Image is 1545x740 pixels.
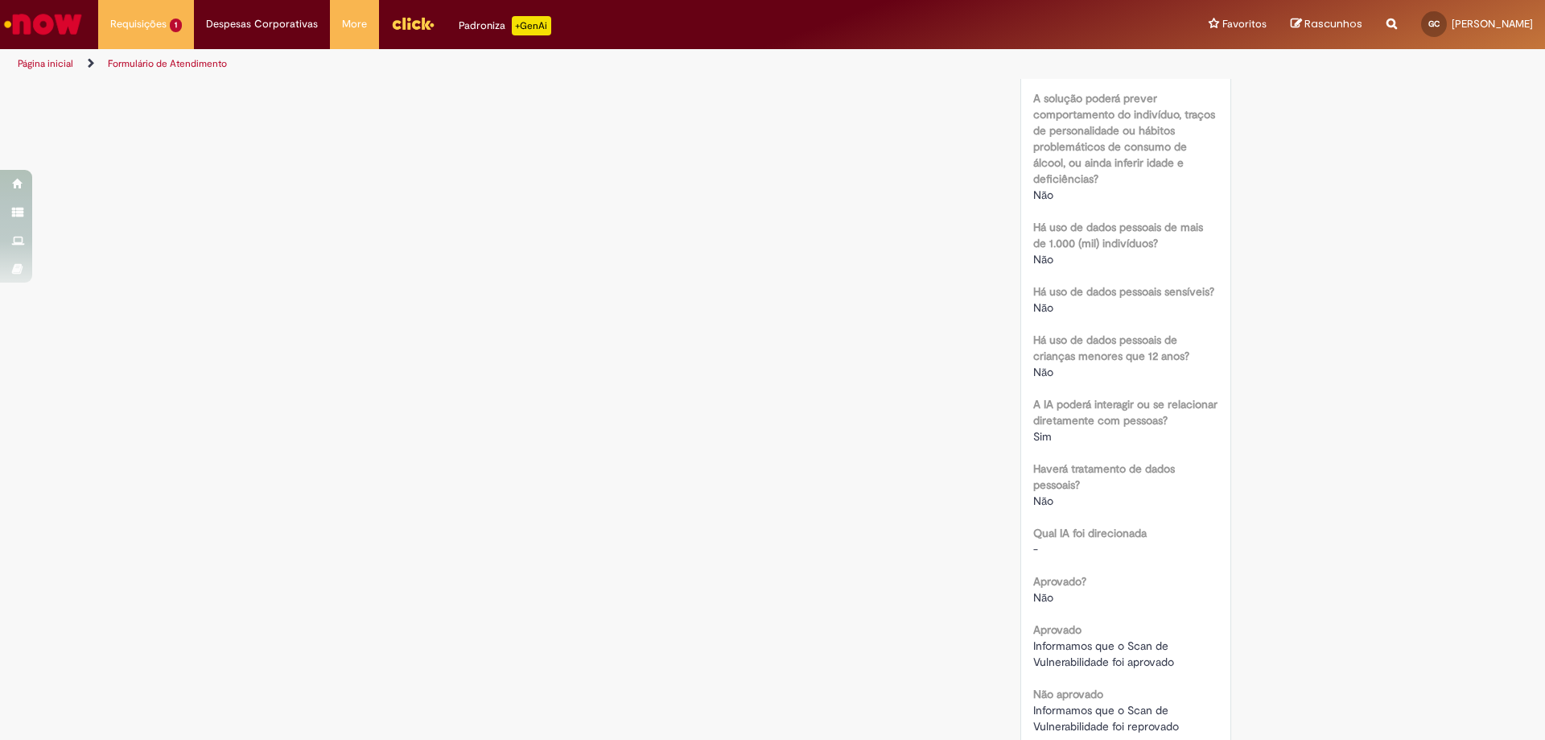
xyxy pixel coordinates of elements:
img: ServiceNow [2,8,84,40]
span: Despesas Corporativas [206,16,318,32]
span: GC [1428,19,1440,29]
a: Rascunhos [1291,17,1362,32]
span: Não [1033,590,1053,605]
span: Não [1033,300,1053,315]
span: - [1033,542,1038,556]
span: Não [1033,252,1053,267]
a: Formulário de Atendimento [108,57,227,70]
b: Qual IA foi direcionada [1033,526,1147,540]
span: Não [1033,188,1053,202]
b: Não aprovado [1033,687,1103,701]
span: 1 [170,19,182,32]
p: +GenAi [512,16,551,35]
b: A solução poderá prever comportamento do indivíduo, traços de personalidade ou hábitos problemáti... [1033,91,1215,186]
b: Há uso de dados pessoais de crianças menores que 12 anos? [1033,333,1189,363]
span: Informamos que o Scan de Vulnerabilidade foi reprovado [1033,703,1179,734]
span: [PERSON_NAME] [1452,17,1533,31]
span: Sim [1033,429,1052,444]
span: Favoritos [1222,16,1267,32]
a: Página inicial [18,57,73,70]
span: More [342,16,367,32]
span: Não [1033,494,1053,508]
span: Rascunhos [1304,16,1362,31]
ul: Trilhas de página [12,49,1018,79]
b: Há uso de dados pessoais de mais de 1.000 (mil) indivíduos? [1033,220,1203,250]
div: Padroniza [459,16,551,35]
b: Haverá tratamento de dados pessoais? [1033,461,1175,492]
b: A IA poderá interagir ou se relacionar diretamente com pessoas? [1033,397,1217,428]
span: Não [1033,365,1053,379]
span: Requisições [110,16,167,32]
b: Aprovado [1033,622,1081,637]
span: Informamos que o Scan de Vulnerabilidade foi aprovado [1033,639,1174,669]
b: Aprovado? [1033,574,1086,589]
b: Há uso de dados pessoais sensíveis? [1033,284,1214,299]
img: click_logo_yellow_360x200.png [391,11,435,35]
